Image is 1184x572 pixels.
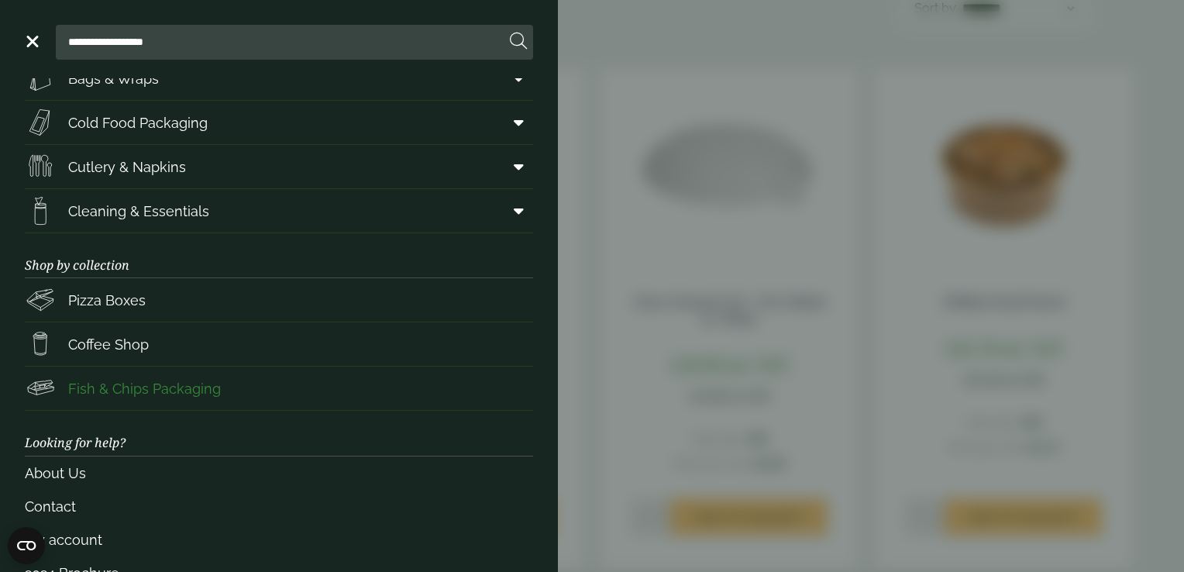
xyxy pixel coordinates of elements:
[25,151,56,182] img: Cutlery.svg
[68,112,208,133] span: Cold Food Packaging
[68,334,149,355] span: Coffee Shop
[25,189,533,233] a: Cleaning & Essentials
[25,523,533,556] a: My account
[25,322,533,366] a: Coffee Shop
[25,195,56,226] img: open-wipe.svg
[68,68,159,89] span: Bags & Wraps
[25,57,533,100] a: Bags & Wraps
[25,278,533,322] a: Pizza Boxes
[25,457,533,490] a: About Us
[68,201,209,222] span: Cleaning & Essentials
[8,527,45,564] button: Open CMP widget
[25,490,533,523] a: Contact
[25,63,56,94] img: Paper_carriers.svg
[25,145,533,188] a: Cutlery & Napkins
[68,290,146,311] span: Pizza Boxes
[25,367,533,410] a: Fish & Chips Packaging
[25,373,56,404] img: FishNchip_box.svg
[25,233,533,278] h3: Shop by collection
[68,157,186,177] span: Cutlery & Napkins
[68,378,221,399] span: Fish & Chips Packaging
[25,284,56,315] img: Pizza_boxes.svg
[25,101,533,144] a: Cold Food Packaging
[25,107,56,138] img: Sandwich_box.svg
[25,329,56,360] img: HotDrink_paperCup.svg
[25,411,533,456] h3: Looking for help?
